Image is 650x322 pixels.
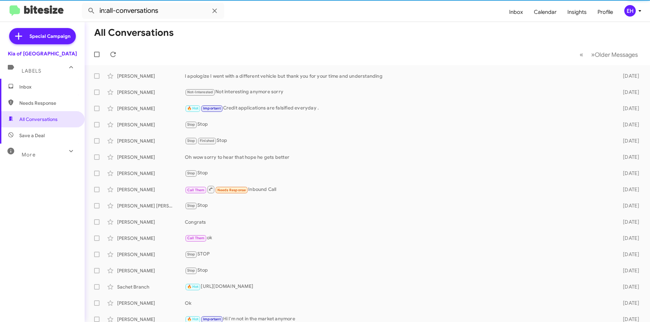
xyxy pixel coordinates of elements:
div: [DATE] [612,186,645,193]
button: EH [619,5,643,17]
div: [DATE] [612,89,645,96]
div: [URL][DOMAIN_NAME] [185,283,612,291]
div: [PERSON_NAME] [117,170,185,177]
div: [DATE] [612,202,645,209]
div: [PERSON_NAME] [117,138,185,144]
div: [DATE] [612,170,645,177]
div: Congrats [185,219,612,225]
input: Search [82,3,224,19]
span: Call Them [187,188,205,192]
div: Stop [185,202,612,209]
span: » [591,50,595,59]
h1: All Conversations [94,27,174,38]
a: Profile [592,2,619,22]
span: « [580,50,583,59]
div: [PERSON_NAME] [117,219,185,225]
div: [DATE] [612,219,645,225]
div: Stop [185,137,612,145]
div: Oh wow sorry to hear that hope he gets better [185,154,612,160]
div: [PERSON_NAME] [117,154,185,160]
div: EH [624,5,636,17]
a: Special Campaign [9,28,76,44]
div: I apologize I went with a different vehicle but thank you for your time and understanding [185,73,612,79]
div: [DATE] [612,105,645,112]
span: More [22,152,36,158]
div: [DATE] [612,138,645,144]
div: [DATE] [612,121,645,128]
button: Next [587,48,642,61]
div: Ok [185,300,612,306]
div: [PERSON_NAME] [117,105,185,112]
span: Stop [187,252,195,256]
div: [DATE] [612,154,645,160]
span: Stop [187,171,195,175]
div: [DATE] [612,251,645,258]
div: [PERSON_NAME] [117,121,185,128]
span: Stop [187,203,195,208]
span: Needs Response [217,188,246,192]
div: [DATE] [612,267,645,274]
div: [DATE] [612,283,645,290]
span: Important [203,106,221,110]
span: Stop [187,268,195,273]
div: [DATE] [612,235,645,242]
span: Not-Interested [187,90,213,94]
span: Older Messages [595,51,638,58]
div: [PERSON_NAME] [117,300,185,306]
span: 🔥 Hot [187,106,199,110]
button: Previous [576,48,587,61]
a: Insights [562,2,592,22]
a: Inbox [504,2,528,22]
a: Calendar [528,2,562,22]
span: Inbox [19,83,77,90]
span: 🔥 Hot [187,317,199,321]
span: Stop [187,122,195,127]
span: Labels [22,68,41,74]
nav: Page navigation example [576,48,642,61]
span: Finished [200,139,215,143]
span: Important [203,317,221,321]
span: Save a Deal [19,132,45,139]
div: Stop [185,267,612,274]
span: Stop [187,139,195,143]
div: STOP [185,250,612,258]
span: All Conversations [19,116,58,123]
div: Stop [185,169,612,177]
div: [PERSON_NAME] [117,186,185,193]
div: Credit applications are falsified everyday . [185,104,612,112]
div: Kia of [GEOGRAPHIC_DATA] [8,50,77,57]
span: Call Them [187,236,205,240]
div: [PERSON_NAME] [117,251,185,258]
div: Sachet Branch [117,283,185,290]
span: 🔥 Hot [187,284,199,289]
span: Needs Response [19,100,77,106]
div: [DATE] [612,300,645,306]
div: ok [185,234,612,242]
div: [PERSON_NAME] [PERSON_NAME] [117,202,185,209]
span: Special Campaign [29,33,70,40]
div: Stop [185,121,612,128]
div: [PERSON_NAME] [117,267,185,274]
div: [PERSON_NAME] [117,73,185,79]
div: Not interesting anymore sorry [185,88,612,96]
div: [PERSON_NAME] [117,89,185,96]
div: Inbound Call [185,185,612,194]
div: [DATE] [612,73,645,79]
div: [PERSON_NAME] [117,235,185,242]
